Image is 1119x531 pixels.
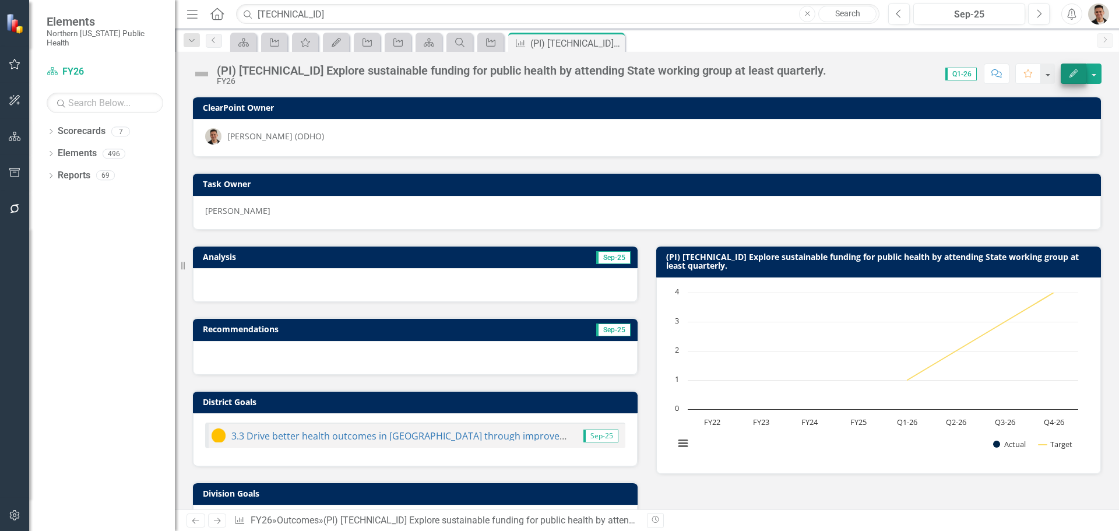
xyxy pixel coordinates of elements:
[945,68,977,80] span: Q1-26
[203,489,632,498] h3: Division Goals
[675,286,680,297] text: 4
[58,169,90,182] a: Reports
[203,180,1095,188] h3: Task Owner
[666,252,1095,270] h3: (PI) [TECHNICAL_ID] Explore sustainable funding for public health by attending State working grou...
[675,344,679,355] text: 2
[818,6,877,22] a: Search
[675,374,679,384] text: 1
[234,514,638,528] div: » »
[1088,3,1109,24] img: Mike Escobar
[203,398,632,406] h3: District Goals
[675,435,691,452] button: View chart menu, Chart
[192,65,211,83] img: Not Defined
[1039,439,1073,449] button: Show Target
[530,36,622,51] div: (PI) [TECHNICAL_ID] Explore sustainable funding for public health by attending State working grou...
[675,403,679,413] text: 0
[47,15,163,29] span: Elements
[668,287,1084,462] svg: Interactive chart
[231,430,720,442] a: 3.3 Drive better health outcomes in [GEOGRAPHIC_DATA] through improved public health systems and ...
[205,128,221,145] img: Mike Escobar
[203,325,495,333] h3: Recommendations
[1044,417,1064,427] text: Q4-26
[251,515,272,526] a: FY26
[47,29,163,48] small: Northern [US_STATE] Public Health
[111,126,130,136] div: 7
[596,251,631,264] span: Sep-25
[205,205,1089,217] p: [PERSON_NAME]
[801,417,818,427] text: FY24
[850,417,867,427] text: FY25
[58,125,105,138] a: Scorecards
[217,64,826,77] div: (PI) [TECHNICAL_ID] Explore sustainable funding for public health by attending State working grou...
[596,323,631,336] span: Sep-25
[277,515,319,526] a: Outcomes
[96,171,115,181] div: 69
[103,149,125,159] div: 496
[753,417,769,427] text: FY23
[993,439,1026,449] button: Show Actual
[47,65,163,79] a: FY26
[217,77,826,86] div: FY26
[583,430,618,442] span: Sep-25
[58,147,97,160] a: Elements
[946,417,966,427] text: Q2-26
[897,417,917,427] text: Q1-26
[227,131,324,142] div: [PERSON_NAME] (ODHO)
[47,93,163,113] input: Search Below...
[236,4,879,24] input: Search ClearPoint...
[995,417,1015,427] text: Q3-26
[675,315,679,326] text: 3
[212,428,226,442] img: In Progress
[704,417,720,427] text: FY22
[203,103,1095,112] h3: ClearPoint Owner
[913,3,1025,24] button: Sep-25
[6,13,26,33] img: ClearPoint Strategy
[917,8,1021,22] div: Sep-25
[203,252,410,261] h3: Analysis
[668,287,1089,462] div: Chart. Highcharts interactive chart.
[323,515,805,526] div: (PI) [TECHNICAL_ID] Explore sustainable funding for public health by attending State working grou...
